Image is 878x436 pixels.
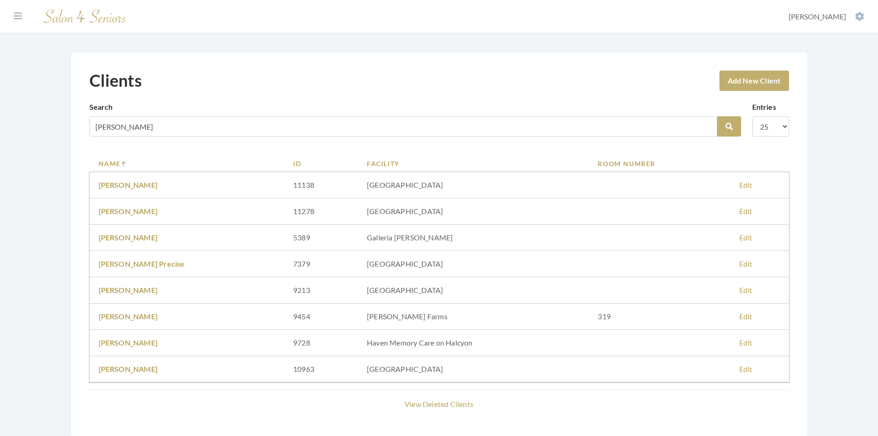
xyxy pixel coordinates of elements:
[284,304,358,330] td: 9454
[358,356,589,382] td: [GEOGRAPHIC_DATA]
[739,338,753,347] a: Edit
[358,251,589,277] td: [GEOGRAPHIC_DATA]
[284,277,358,304] td: 9213
[358,172,589,198] td: [GEOGRAPHIC_DATA]
[284,225,358,251] td: 5389
[284,356,358,382] td: 10963
[99,259,185,268] a: [PERSON_NAME] Precise
[589,304,730,330] td: 319
[367,159,579,168] a: Facility
[358,330,589,356] td: Haven Memory Care on Halcyon
[739,180,753,189] a: Edit
[89,116,717,137] input: Search by name, facility or room number
[99,338,158,347] a: [PERSON_NAME]
[99,207,158,215] a: [PERSON_NAME]
[99,286,158,294] a: [PERSON_NAME]
[739,364,753,373] a: Edit
[99,312,158,321] a: [PERSON_NAME]
[99,159,275,168] a: Name
[99,180,158,189] a: [PERSON_NAME]
[358,225,589,251] td: Galleria [PERSON_NAME]
[739,233,753,242] a: Edit
[598,159,720,168] a: Room Number
[739,286,753,294] a: Edit
[39,6,131,27] img: Salon 4 Seniors
[786,12,867,22] button: [PERSON_NAME]
[358,198,589,225] td: [GEOGRAPHIC_DATA]
[293,159,348,168] a: ID
[719,71,789,91] a: Add New Client
[284,251,358,277] td: 7379
[284,330,358,356] td: 9728
[739,259,753,268] a: Edit
[89,102,113,113] label: Search
[358,304,589,330] td: [PERSON_NAME] Farms
[99,364,158,373] a: [PERSON_NAME]
[752,102,776,113] label: Entries
[99,233,158,242] a: [PERSON_NAME]
[405,400,473,408] a: View Deleted Clients
[89,71,142,90] h1: Clients
[739,207,753,215] a: Edit
[739,312,753,321] a: Edit
[284,172,358,198] td: 11138
[284,198,358,225] td: 11278
[358,277,589,304] td: [GEOGRAPHIC_DATA]
[789,12,846,21] span: [PERSON_NAME]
